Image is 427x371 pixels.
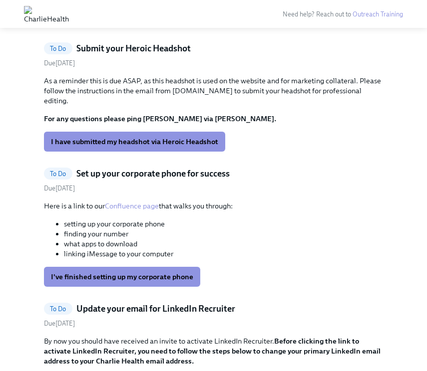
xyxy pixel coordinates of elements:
[44,303,384,328] a: To DoUpdate your email for LinkedIn RecruiterDue[DATE]
[44,59,75,67] span: Friday, September 26th 2025, 8:00 am
[44,170,72,178] span: To Do
[105,201,159,210] a: Confluence page
[283,10,403,18] span: Need help? Reach out to
[44,305,72,313] span: To Do
[64,219,384,229] li: setting up your corporate phone
[44,320,75,327] span: Saturday, September 27th 2025, 8:00 am
[44,337,381,366] strong: Before clicking the link to activate LinkedIn Recruiter, you need to follow the steps below to ch...
[353,10,403,18] a: Outreach Training
[44,42,384,68] a: To DoSubmit your Heroic HeadshotDue[DATE]
[51,272,193,282] span: I've finished setting up my corporate phone
[76,168,230,180] h5: Set up your corporate phone for success
[76,303,235,315] h5: Update your email for LinkedIn Recruiter
[44,201,384,211] p: Here is a link to our that walks you through:
[44,45,72,52] span: To Do
[44,185,75,192] span: Wednesday, September 24th 2025, 8:00 am
[44,114,276,123] strong: For any questions please ping [PERSON_NAME] via [PERSON_NAME].
[64,239,384,249] li: what apps to download
[44,132,225,152] button: I have submitted my headshot via Heroic Headshot
[64,249,384,259] li: linking iMessage to your computer
[44,336,384,366] p: By now you should have received an invite to activate LinkedIn Recruiter.
[44,267,200,287] button: I've finished setting up my corporate phone
[44,168,384,193] a: To DoSet up your corporate phone for successDue[DATE]
[76,42,191,54] h5: Submit your Heroic Headshot
[64,229,384,239] li: finding your number
[24,6,69,22] img: CharlieHealth
[51,137,218,147] span: I have submitted my headshot via Heroic Headshot
[44,76,384,106] p: As a reminder this is due ASAP, as this headshot is used on the website and for marketing collate...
